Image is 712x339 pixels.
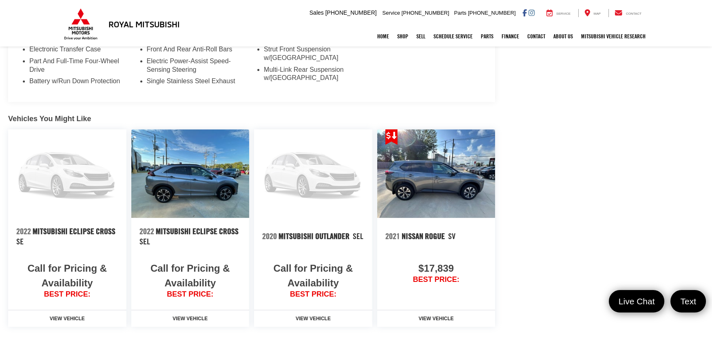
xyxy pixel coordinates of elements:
a: Home [373,26,393,47]
span: 2022 [16,226,31,236]
img: 2021 Nissan Rogue SV [377,129,495,218]
li: Electric Power-Assist Speed-Sensing Steering [147,57,248,78]
span: Mitsubishi Eclipse Cross [33,226,117,236]
span: 2020 [262,231,277,241]
a: View Vehicle [377,310,495,327]
li: Battery w/Run Down Protection [29,77,130,89]
h3: Royal Mitsubishi [108,20,180,29]
span: [PHONE_NUMBER] [468,10,515,16]
a: Live Chat [609,290,665,312]
span: [PHONE_NUMBER] [325,9,377,16]
a: 2022 Mitsubishi Eclipse Cross SEL [139,222,241,251]
span: SE [16,237,24,246]
a: View Vehicle [8,310,126,327]
span: Call for Pricing & Availability [139,261,241,290]
span: Sales [310,9,324,16]
span: Text [676,296,700,307]
span: BEST PRICE: [262,290,364,299]
span: 2021 [385,231,400,241]
span: BEST PRICE: [16,290,118,299]
span: SEL [353,231,363,241]
a: Instagram: Click to visit our Instagram page [528,9,535,16]
a: Schedule Service: Opens in a new tab [429,26,477,47]
a: 2022 Mitsubishi Eclipse Cross SE 2022 Mitsubishi Eclipse Cross SE [8,129,126,218]
a: Facebook: Click to visit our Facebook page [522,9,527,16]
strong: View Vehicle [50,316,85,321]
span: Map [594,12,601,16]
a: Map [578,9,607,17]
img: 2022 Mitsubishi Eclipse Cross SE [8,129,126,218]
span: Parts [454,10,466,16]
a: Shop [393,26,412,47]
span: $17,839 [385,261,487,276]
span: SEL [139,237,150,246]
a: Contact [523,26,549,47]
a: 2022 Mitsubishi Eclipse Cross SE [16,222,118,251]
a: Parts: Opens in a new tab [477,26,498,47]
a: 2021 Nissan Rogue SV 2021 Nissan Rogue SV [377,129,495,218]
li: Front And Rear Anti-Roll Bars [147,45,248,57]
strong: View Vehicle [172,316,208,321]
a: Mitsubishi Vehicle Research [577,26,650,47]
li: Electronic Transfer Case [29,45,130,57]
span: Service [383,10,400,16]
a: View Vehicle [254,310,372,327]
span: Get Price Drop Alert [385,129,398,145]
span: Nissan Rogue [402,231,447,241]
a: Finance [498,26,523,47]
img: 2020 Mitsubishi Outlander SEL [254,129,372,218]
li: Strut Front Suspension w/[GEOGRAPHIC_DATA] [264,45,365,66]
span: Mitsubishi Outlander [279,231,351,241]
img: 2022 Mitsubishi Eclipse Cross SEL [131,129,250,218]
a: About Us [549,26,577,47]
span: Contact [626,12,641,16]
span: [PHONE_NUMBER] [402,10,449,16]
span: BEST PRICE: [139,290,241,299]
a: Contact [608,9,648,17]
span: BEST PRICE: [385,276,487,284]
a: View Vehicle [131,310,250,327]
strong: View Vehicle [418,316,453,321]
a: Sell [412,26,429,47]
span: 2022 [139,226,154,236]
span: SV [448,231,456,241]
span: Mitsubishi Eclipse Cross [156,226,240,236]
a: 2022 Mitsubishi Eclipse Cross SEL 2022 Mitsubishi Eclipse Cross SEL [131,129,250,218]
span: Service [556,12,570,16]
img: Mitsubishi [62,8,99,40]
a: Service [540,9,577,17]
span: Live Chat [615,296,659,307]
li: Single Stainless Steel Exhaust [147,77,248,89]
strong: View Vehicle [296,316,331,321]
span: Call for Pricing & Availability [16,261,118,290]
a: 2020 Mitsubishi Outlander SEL 2020 Mitsubishi Outlander SEL [254,129,372,218]
li: Multi-Link Rear Suspension w/[GEOGRAPHIC_DATA] [264,66,365,86]
a: 2020 Mitsubishi Outlander SEL [262,222,364,251]
li: Part And Full-Time Four-Wheel Drive [29,57,130,78]
a: Text [670,290,706,312]
a: 2021 Nissan Rogue SV [385,222,487,251]
div: Vehicles You Might Like [8,114,495,124]
span: Call for Pricing & Availability [262,261,364,290]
